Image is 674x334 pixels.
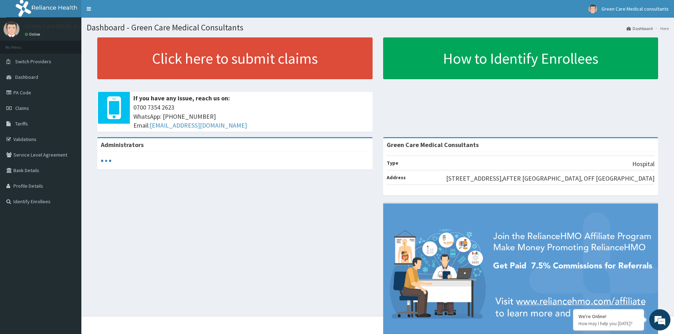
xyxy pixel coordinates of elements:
p: [STREET_ADDRESS],AFTER [GEOGRAPHIC_DATA], OFF [GEOGRAPHIC_DATA] [446,174,655,183]
b: If you have any issue, reach us on: [133,94,230,102]
img: User Image [4,21,19,37]
div: We're Online! [578,313,639,320]
p: How may I help you today? [578,321,639,327]
svg: audio-loading [101,156,111,166]
b: Address [387,174,406,181]
a: How to Identify Enrollees [383,37,658,79]
b: Type [387,160,398,166]
b: Administrators [101,141,144,149]
h1: Dashboard - Green Care Medical Consultants [87,23,669,32]
span: Claims [15,105,29,111]
a: Online [25,32,42,37]
a: Dashboard [627,25,653,31]
span: Dashboard [15,74,38,80]
span: Tariffs [15,121,28,127]
span: Green Care Medical consultants [601,6,669,12]
li: Here [653,25,669,31]
a: [EMAIL_ADDRESS][DOMAIN_NAME] [150,121,247,129]
span: Switch Providers [15,58,51,65]
img: User Image [588,5,597,13]
strong: Green Care Medical Consultants [387,141,479,149]
span: 0700 7354 2623 WhatsApp: [PHONE_NUMBER] Email: [133,103,369,130]
p: Green Care Medical consultants [25,23,112,29]
p: Hospital [632,159,655,169]
a: Click here to submit claims [97,37,373,79]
